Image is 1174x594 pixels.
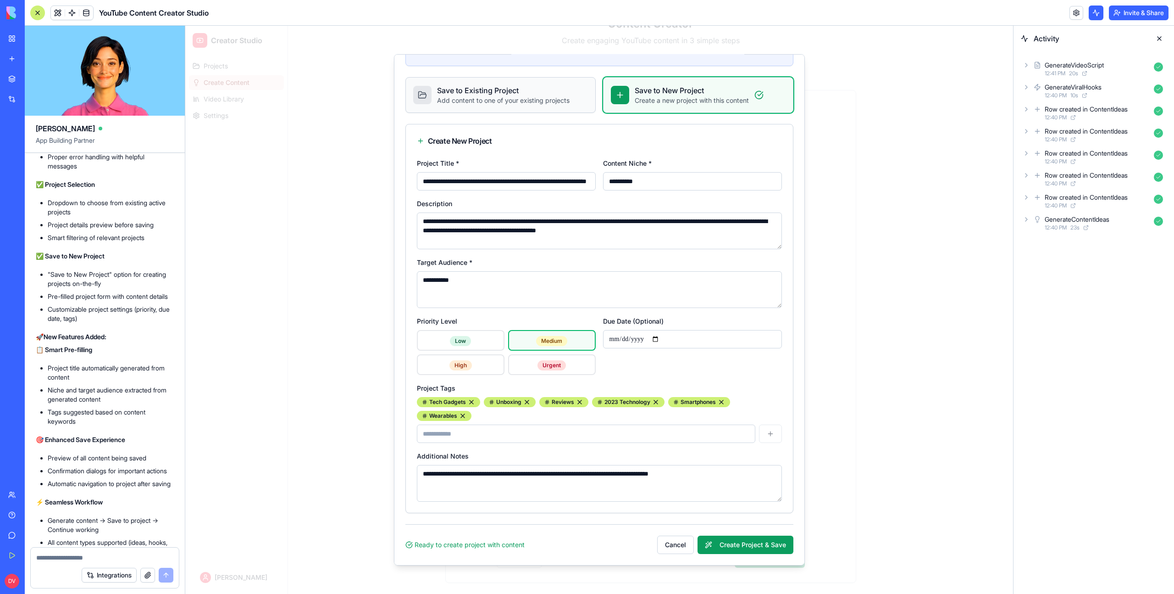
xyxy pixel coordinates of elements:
[1045,202,1067,209] span: 12:40 PM
[36,180,95,188] strong: ✅ Project Selection
[36,498,103,506] strong: ⚡ Seamless Workflow
[265,310,286,320] div: Low
[48,270,174,288] li: "Save to New Project" option for creating projects on-the-fly
[354,371,403,381] div: Reviews
[1109,6,1168,20] button: Invite & Share
[82,568,137,583] button: Integrations
[48,538,174,556] li: All content types supported (ideas, hooks, scripts, templates)
[1045,136,1067,143] span: 12:40 PM
[36,346,92,353] strong: 📋 Smart Pre-filling
[232,385,286,395] div: Wearables
[1045,61,1104,70] div: GenerateVideoScript
[232,110,597,121] div: Create New Project
[48,305,174,323] li: Customizable project settings (priority, due date, tags)
[48,466,174,476] li: Confirmation dialogs for important actions
[1034,33,1146,44] span: Activity
[48,479,174,488] li: Automatic navigation to project after saving
[352,335,381,345] div: Urgent
[418,291,478,299] label: Due Date (Optional)
[232,426,283,434] label: Additional Notes
[1070,92,1078,99] span: 10 s
[264,335,287,345] div: High
[232,291,272,299] label: Priority Level
[48,198,174,217] li: Dropdown to choose from existing active projects
[48,386,174,404] li: Niche and target audience extracted from generated content
[1070,224,1080,231] span: 23 s
[1045,114,1067,121] span: 12:40 PM
[232,174,267,182] label: Description
[1045,92,1067,99] span: 12:40 PM
[232,233,287,241] label: Target Audience *
[1045,158,1067,165] span: 12:40 PM
[1045,127,1128,136] div: Row created in ContentIdeas
[1045,149,1128,158] div: Row created in ContentIdeas
[48,152,174,171] li: Proper error handling with helpful messages
[48,408,174,426] li: Tags suggested based on content keywords
[1045,193,1128,202] div: Row created in ContentIdeas
[449,59,564,70] h3: Save to New Project
[1045,105,1128,114] div: Row created in ContentIdeas
[44,333,106,341] strong: New Features Added:
[1045,70,1065,77] span: 12:41 PM
[1045,215,1109,224] div: GenerateContentIdeas
[48,364,174,382] li: Project title automatically generated from content
[512,510,608,528] button: Create Project & Save
[1045,83,1102,92] div: GenerateViralHooks
[472,510,509,528] button: Cancel
[220,515,339,524] span: Ready to create project with content
[232,359,270,366] label: Project Tags
[48,233,174,242] li: Smart filtering of relevant projects
[252,59,384,70] h3: Save to Existing Project
[1045,171,1128,180] div: Row created in ContentIdeas
[418,134,466,141] label: Content Niche *
[36,252,105,260] strong: ✅ Save to New Project
[36,136,174,152] span: App Building Partner
[407,371,479,381] div: 2023 Technology
[99,7,209,18] span: YouTube Content Creator Studio
[36,123,95,134] span: [PERSON_NAME]
[1069,70,1078,77] span: 20 s
[1045,224,1067,231] span: 12:40 PM
[48,292,174,301] li: Pre-filled project form with content details
[449,70,564,79] p: Create a new project with this content
[252,70,384,79] p: Add content to one of your existing projects
[351,310,382,320] div: Medium
[36,332,174,342] h3: 🚀
[5,574,19,588] span: DV
[48,516,174,534] li: Generate content → Save to project → Continue working
[232,134,274,141] label: Project Title *
[299,371,350,381] div: Unboxing
[6,6,63,19] img: logo
[36,436,125,443] strong: 🎯 Enhanced Save Experience
[1045,180,1067,187] span: 12:40 PM
[483,371,545,381] div: Smartphones
[48,454,174,463] li: Preview of all content being saved
[232,371,295,381] div: Tech Gadgets
[48,220,174,230] li: Project details preview before saving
